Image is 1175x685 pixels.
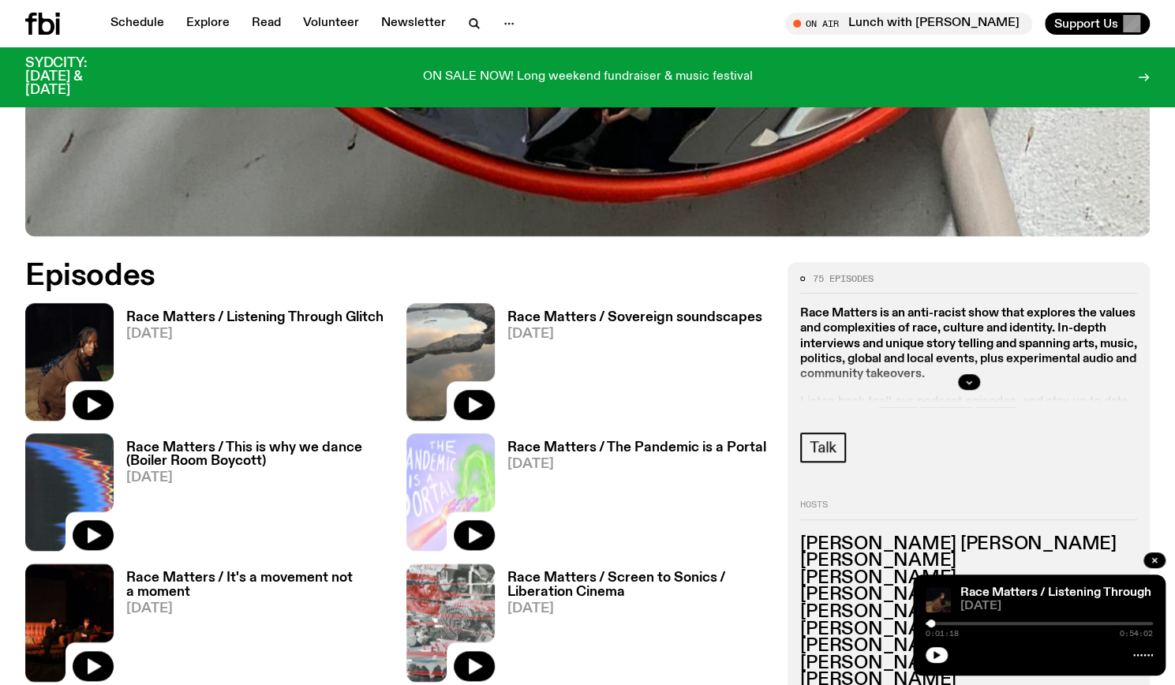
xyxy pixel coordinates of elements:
h3: [PERSON_NAME] [800,655,1137,672]
a: Race Matters / It's a movement not a moment[DATE] [114,571,387,681]
a: Explore [177,13,239,35]
h3: [PERSON_NAME] [800,621,1137,638]
img: A spectral view of a waveform, warped and glitched [25,433,114,551]
span: [DATE] [507,328,762,341]
a: Read [242,13,290,35]
img: A sandstone rock on the coast with puddles of ocean water. The water is clear, and it's reflectin... [406,303,495,421]
h3: SYDCITY: [DATE] & [DATE] [25,57,126,97]
a: Volunteer [294,13,369,35]
button: Support Us [1045,13,1150,35]
h3: [PERSON_NAME] [800,638,1137,655]
span: 0:54:02 [1120,630,1153,638]
span: [DATE] [507,602,769,616]
a: Race Matters / Screen to Sonics / Liberation Cinema[DATE] [495,571,769,681]
strong: Race Matters is an anti-racist show that explores the values and complexities of race, culture an... [800,307,1137,380]
span: [DATE] [507,458,766,471]
h3: [PERSON_NAME] [800,570,1137,587]
h3: [PERSON_NAME] [PERSON_NAME] [800,536,1137,553]
a: Talk [800,432,846,462]
h3: [PERSON_NAME] [800,604,1137,621]
h3: Race Matters / This is why we dance (Boiler Room Boycott) [126,441,387,468]
h3: [PERSON_NAME] [800,552,1137,570]
a: Race Matters / This is why we dance (Boiler Room Boycott)[DATE] [114,441,387,551]
img: Fetle crouches in a park at night. They are wearing a long brown garment and looking solemnly int... [926,587,951,612]
h3: Race Matters / The Pandemic is a Portal [507,441,766,455]
span: Talk [810,439,836,456]
span: [DATE] [960,601,1153,612]
span: 75 episodes [813,275,874,283]
img: A photo of Shareeka and Ethan speaking live at The Red Rattler, a repurposed warehouse venue. The... [25,563,114,681]
span: [DATE] [126,602,387,616]
a: Race Matters / Listening Through Glitch[DATE] [114,311,384,421]
span: Support Us [1054,17,1118,31]
h3: Race Matters / Screen to Sonics / Liberation Cinema [507,571,769,598]
h2: Episodes [25,262,769,290]
h3: Race Matters / It's a movement not a moment [126,571,387,598]
a: Newsletter [372,13,455,35]
a: Schedule [101,13,174,35]
h2: Hosts [800,500,1137,519]
h3: [PERSON_NAME] [800,586,1137,604]
a: Race Matters / Sovereign soundscapes[DATE] [495,311,762,421]
h3: Race Matters / Sovereign soundscapes [507,311,762,324]
button: On AirLunch with [PERSON_NAME] [785,13,1032,35]
h3: Race Matters / Listening Through Glitch [126,311,384,324]
a: Race Matters / The Pandemic is a Portal[DATE] [495,441,766,551]
span: [DATE] [126,328,384,341]
p: ON SALE NOW! Long weekend fundraiser & music festival [423,70,753,84]
span: 0:01:18 [926,630,959,638]
span: [DATE] [126,471,387,485]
